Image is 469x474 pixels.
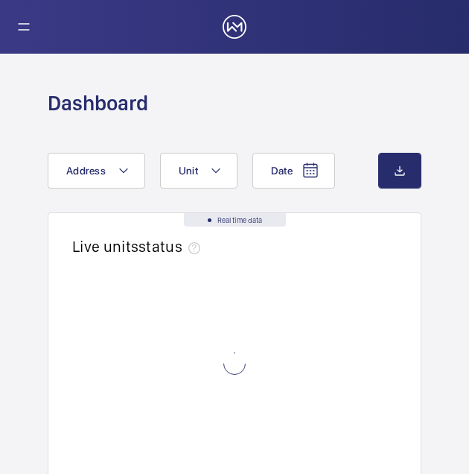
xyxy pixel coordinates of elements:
[48,89,148,117] h1: Dashboard
[160,153,237,189] button: Unit
[179,165,198,177] span: Unit
[48,153,145,189] button: Address
[184,213,286,227] div: Real time data
[72,237,206,256] h2: Live units
[252,153,335,189] button: Date
[271,165,293,177] span: Date
[138,237,206,256] span: status
[66,165,106,177] span: Address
